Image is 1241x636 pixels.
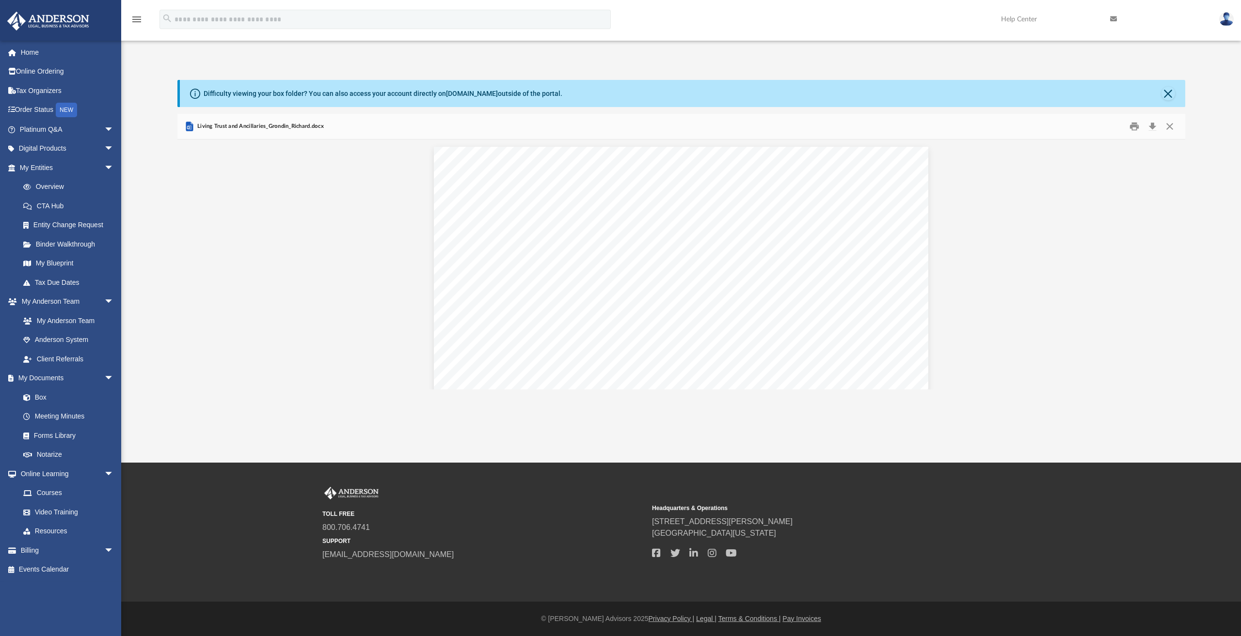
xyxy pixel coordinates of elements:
a: Box [14,388,119,407]
a: Home [7,43,128,62]
a: Entity Change Request [14,216,128,235]
img: User Pic [1219,12,1234,26]
a: Online Ordering [7,62,128,81]
span: Living Trust and Ancillaries_Grondin_Richard.docx [195,122,324,131]
span: arrow_drop_down [104,158,124,178]
a: Video Training [14,502,119,522]
i: menu [131,14,143,25]
a: [STREET_ADDRESS][PERSON_NAME] [652,517,793,526]
a: Notarize [14,445,124,465]
div: Document Viewer [177,140,1185,389]
a: [DOMAIN_NAME] [446,90,498,97]
a: 800.706.4741 [322,523,370,531]
a: My Anderson Teamarrow_drop_down [7,292,124,311]
a: [EMAIL_ADDRESS][DOMAIN_NAME] [322,550,454,558]
a: Anderson System [14,330,124,350]
img: Anderson Advisors Platinum Portal [4,12,92,31]
small: Headquarters & Operations [652,504,975,512]
a: Forms Library [14,426,119,445]
a: Tax Due Dates [14,273,128,292]
div: Difficulty viewing your box folder? You can also access your account directly on outside of the p... [204,89,562,99]
span: arrow_drop_down [104,292,124,312]
a: My Entitiesarrow_drop_down [7,158,128,177]
a: My Anderson Team [14,311,119,330]
a: Order StatusNEW [7,100,128,120]
div: File preview [177,140,1185,389]
a: CTA Hub [14,196,128,216]
a: Privacy Policy | [649,615,695,622]
a: My Documentsarrow_drop_down [7,369,124,388]
button: Download [1144,119,1161,134]
button: Close [1161,87,1175,100]
a: Online Learningarrow_drop_down [7,464,124,483]
span: arrow_drop_down [104,139,124,159]
a: Platinum Q&Aarrow_drop_down [7,120,128,139]
img: Anderson Advisors Platinum Portal [322,487,381,499]
a: Overview [14,177,128,197]
a: Pay Invoices [782,615,821,622]
a: Client Referrals [14,349,124,369]
a: Terms & Conditions | [718,615,781,622]
a: Binder Walkthrough [14,234,128,254]
a: menu [131,18,143,25]
a: Resources [14,522,124,541]
i: search [162,13,173,24]
div: NEW [56,103,77,117]
span: arrow_drop_down [104,369,124,388]
span: arrow_drop_down [104,541,124,560]
button: Close [1161,119,1178,134]
a: Billingarrow_drop_down [7,541,128,560]
a: Digital Productsarrow_drop_down [7,139,128,158]
small: TOLL FREE [322,510,645,518]
a: Tax Organizers [7,81,128,100]
a: Courses [14,483,124,503]
div: © [PERSON_NAME] Advisors 2025 [121,614,1241,624]
a: [GEOGRAPHIC_DATA][US_STATE] [652,529,776,537]
div: Preview [177,114,1185,389]
small: SUPPORT [322,537,645,545]
span: arrow_drop_down [104,120,124,140]
a: Events Calendar [7,560,128,579]
a: Meeting Minutes [14,407,124,426]
a: My Blueprint [14,254,124,273]
span: THE [PERSON_NAME] LIVING TRUST [542,343,800,357]
span: arrow_drop_down [104,464,124,484]
button: Print [1125,119,1144,134]
a: Legal | [696,615,716,622]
